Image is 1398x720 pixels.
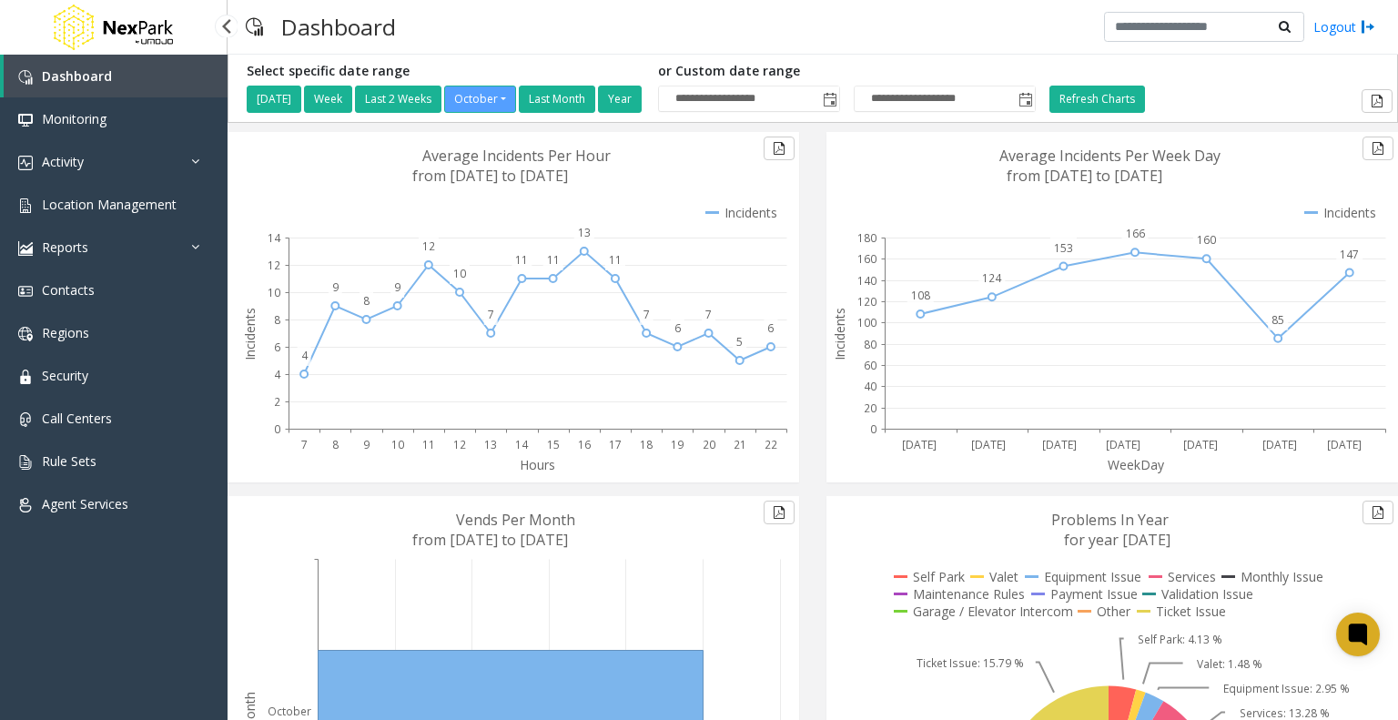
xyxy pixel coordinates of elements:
[18,70,33,85] img: 'icon'
[42,67,112,85] span: Dashboard
[609,437,622,452] text: 17
[422,437,435,452] text: 11
[268,285,280,300] text: 10
[819,86,839,112] span: Toggle popup
[902,437,937,452] text: [DATE]
[864,401,876,416] text: 20
[767,320,774,336] text: 6
[42,281,95,299] span: Contacts
[1340,247,1359,262] text: 147
[363,437,370,452] text: 9
[982,270,1002,286] text: 124
[857,273,876,289] text: 140
[1108,456,1165,473] text: WeekDay
[42,196,177,213] span: Location Management
[488,307,494,322] text: 7
[18,198,33,213] img: 'icon'
[1015,86,1035,112] span: Toggle popup
[18,327,33,341] img: 'icon'
[18,156,33,170] img: 'icon'
[1361,17,1375,36] img: logout
[332,279,339,295] text: 9
[1064,530,1170,550] text: for year [DATE]
[18,455,33,470] img: 'icon'
[456,510,575,530] text: Vends Per Month
[515,252,528,268] text: 11
[1262,437,1297,452] text: [DATE]
[484,437,497,452] text: 13
[674,320,681,336] text: 6
[268,704,311,719] text: October
[864,337,876,352] text: 80
[18,241,33,256] img: 'icon'
[42,410,112,427] span: Call Centers
[658,64,1036,79] h5: or Custom date range
[864,379,876,394] text: 40
[515,437,529,452] text: 14
[703,437,715,452] text: 20
[301,437,308,452] text: 7
[274,340,280,355] text: 6
[1126,226,1145,241] text: 166
[547,437,560,452] text: 15
[547,252,560,268] text: 11
[609,252,622,268] text: 11
[1106,437,1140,452] text: [DATE]
[42,324,89,341] span: Regions
[765,437,777,452] text: 22
[1327,437,1362,452] text: [DATE]
[1363,137,1393,160] button: Export to pdf
[18,370,33,384] img: 'icon'
[363,293,370,309] text: 8
[274,394,280,410] text: 2
[831,308,848,360] text: Incidents
[268,258,280,273] text: 12
[520,456,555,473] text: Hours
[18,113,33,127] img: 'icon'
[870,421,876,437] text: 0
[1138,632,1222,647] text: Self Park: 4.13 %
[42,452,96,470] span: Rule Sets
[4,55,228,97] a: Dashboard
[705,307,712,322] text: 7
[764,501,795,524] button: Export to pdf
[422,146,611,166] text: Average Incidents Per Hour
[999,146,1221,166] text: Average Incidents Per Week Day
[764,137,795,160] button: Export to pdf
[578,437,591,452] text: 16
[1197,232,1216,248] text: 160
[332,437,339,452] text: 8
[453,266,466,281] text: 10
[18,412,33,427] img: 'icon'
[274,421,280,437] text: 0
[911,288,930,303] text: 108
[453,437,466,452] text: 12
[274,312,280,328] text: 8
[857,294,876,309] text: 120
[857,315,876,330] text: 100
[1007,166,1162,186] text: from [DATE] to [DATE]
[394,279,400,295] text: 9
[857,230,876,246] text: 180
[274,367,281,382] text: 4
[1313,17,1375,36] a: Logout
[246,5,263,49] img: pageIcon
[598,86,642,113] button: Year
[578,225,591,240] text: 13
[42,495,128,512] span: Agent Services
[247,64,644,79] h5: Select specific date range
[42,367,88,384] span: Security
[1223,681,1350,696] text: Equipment Issue: 2.95 %
[18,284,33,299] img: 'icon'
[736,334,743,350] text: 5
[1054,240,1073,256] text: 153
[1197,656,1262,672] text: Valet: 1.48 %
[42,238,88,256] span: Reports
[917,655,1024,671] text: Ticket Issue: 15.79 %
[412,166,568,186] text: from [DATE] to [DATE]
[1271,312,1284,328] text: 85
[241,308,258,360] text: Incidents
[519,86,595,113] button: Last Month
[1362,89,1393,113] button: Export to pdf
[1363,501,1393,524] button: Export to pdf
